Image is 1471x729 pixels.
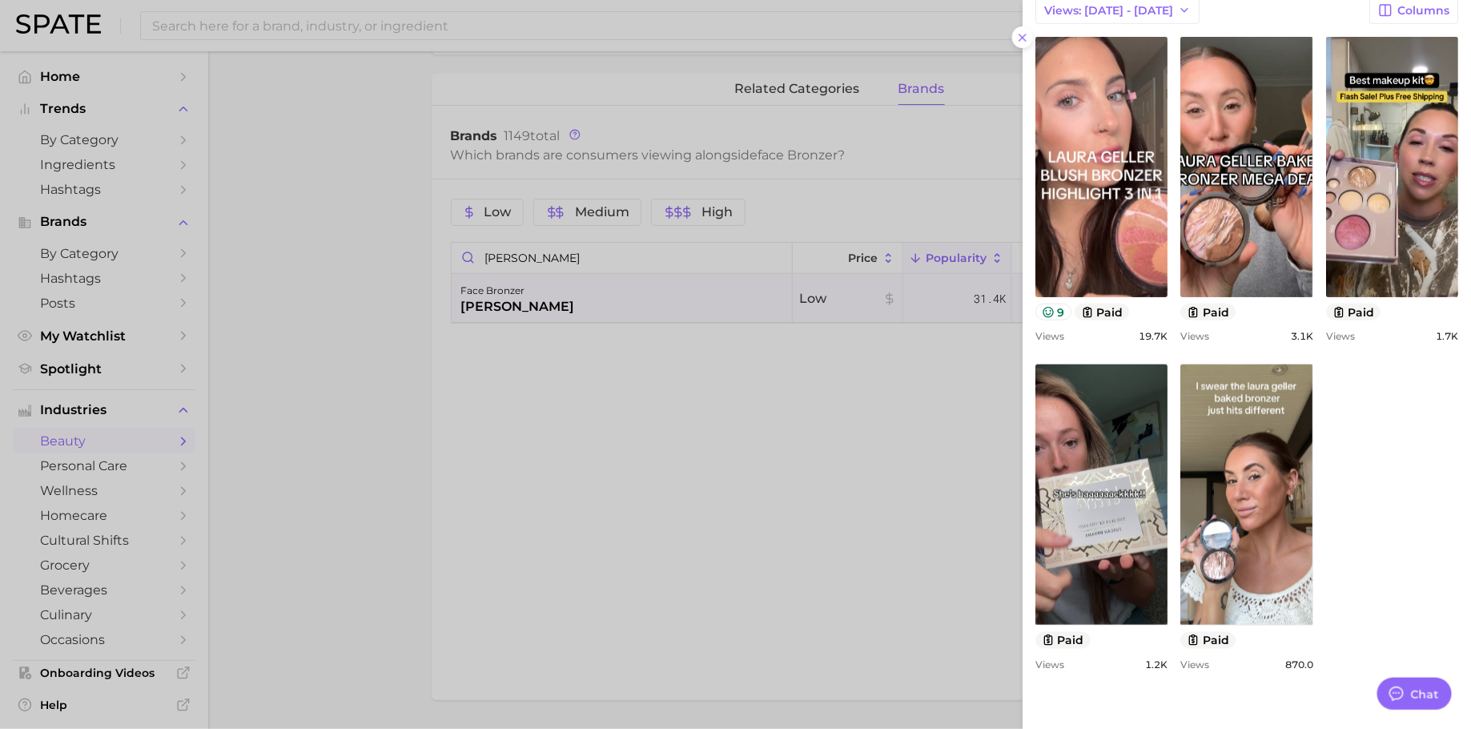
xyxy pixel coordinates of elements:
span: 1.7k [1436,330,1458,342]
button: paid [1326,304,1381,320]
button: paid [1035,632,1091,649]
span: 1.2k [1145,659,1168,671]
span: Views [1180,330,1209,342]
span: 870.0 [1285,659,1313,671]
span: Columns [1397,4,1449,18]
button: 9 [1035,304,1071,320]
button: paid [1180,304,1236,320]
span: 19.7k [1139,330,1168,342]
span: Views [1326,330,1355,342]
span: Views: [DATE] - [DATE] [1044,4,1173,18]
span: 3.1k [1291,330,1313,342]
span: Views [1035,659,1064,671]
span: Views [1035,330,1064,342]
button: paid [1075,304,1130,320]
button: paid [1180,632,1236,649]
span: Views [1180,659,1209,671]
